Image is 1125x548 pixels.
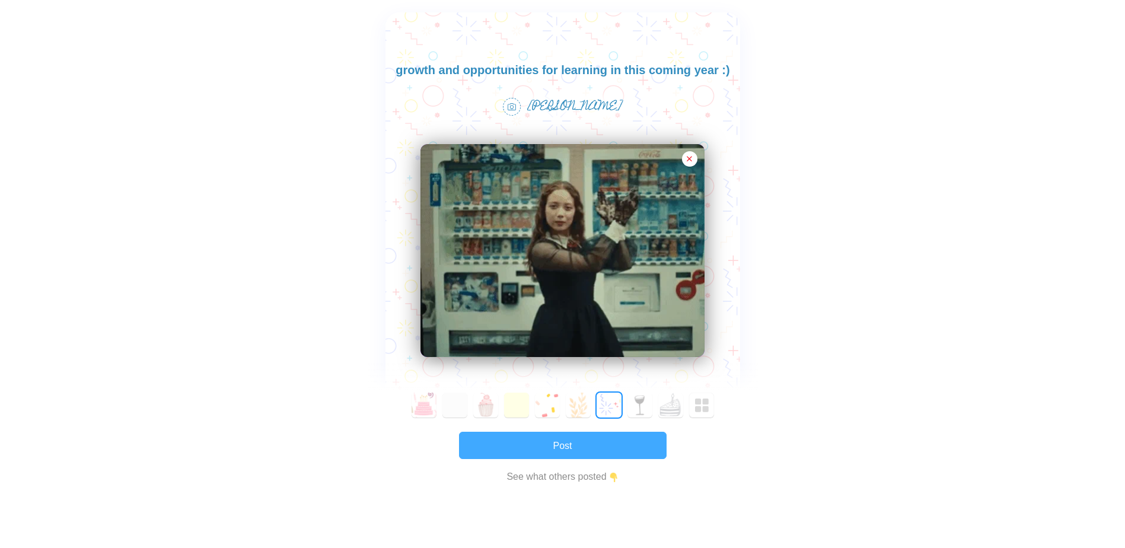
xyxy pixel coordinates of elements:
[627,393,652,418] button: 7
[412,393,436,418] button: 0
[473,393,498,418] button: 2
[609,473,619,482] img: 👇
[597,393,622,418] button: 6
[566,393,591,418] button: 5
[442,393,467,418] button: 1
[695,399,709,413] img: Greeted
[504,393,529,418] button: 3
[535,393,560,418] button: 4
[658,393,683,418] button: 8
[459,432,667,459] button: Post
[459,466,667,493] a: See what others posted👇
[528,96,622,119] span: [PERSON_NAME]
